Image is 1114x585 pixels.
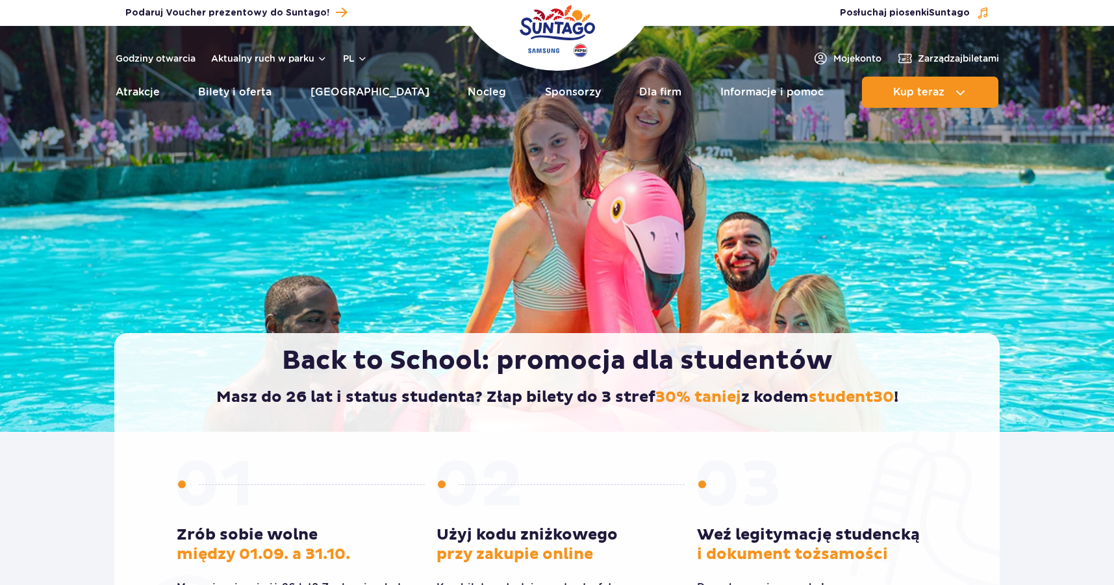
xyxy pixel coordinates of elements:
span: Suntago [929,8,970,18]
h3: Weź legitymację studencką [697,525,937,564]
a: [GEOGRAPHIC_DATA] [310,77,429,108]
span: Podaruj Voucher prezentowy do Suntago! [125,6,329,19]
a: Dla firm [639,77,681,108]
h3: Użyj kodu zniżkowego [437,525,677,564]
a: Informacje i pomoc [720,77,824,108]
a: Bilety i oferta [198,77,272,108]
span: przy zakupie online [437,545,593,564]
h1: Back to School: promocja dla studentów [142,345,972,377]
span: między 01.09. a 31.10. [177,545,350,564]
button: pl [343,52,368,65]
a: Atrakcje [116,77,160,108]
h2: Masz do 26 lat i status studenta? Złap bilety do 3 stref z kodem ! [142,388,972,407]
a: Sponsorzy [545,77,601,108]
span: Zarządzaj biletami [918,52,999,65]
h3: Zrób sobie wolne [177,525,417,564]
span: i dokument tożsamości [697,545,888,564]
button: Aktualny ruch w parku [211,53,327,64]
a: Godziny otwarcia [116,52,196,65]
span: student30 [809,388,894,407]
a: Nocleg [468,77,506,108]
span: 30% taniej [655,388,741,407]
span: Kup teraz [893,86,944,98]
a: Podaruj Voucher prezentowy do Suntago! [125,4,347,21]
span: Moje konto [833,52,881,65]
button: Kup teraz [862,77,998,108]
span: Posłuchaj piosenki [840,6,970,19]
a: Zarządzajbiletami [897,51,999,66]
a: Mojekonto [813,51,881,66]
button: Posłuchaj piosenkiSuntago [840,6,989,19]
